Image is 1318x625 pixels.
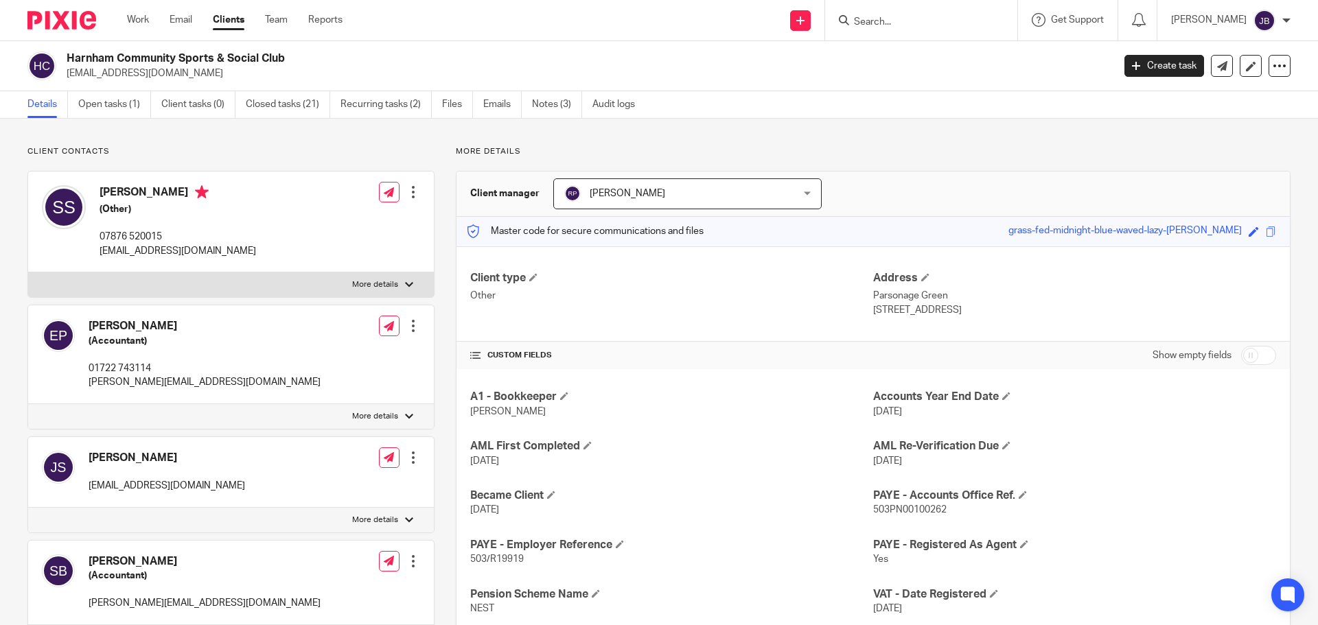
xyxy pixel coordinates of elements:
[67,67,1104,80] p: [EMAIL_ADDRESS][DOMAIN_NAME]
[470,271,873,285] h4: Client type
[42,185,86,229] img: svg%3E
[340,91,432,118] a: Recurring tasks (2)
[27,146,435,157] p: Client contacts
[42,319,75,352] img: svg%3E
[89,319,321,333] h4: [PERSON_NAME]
[1051,15,1104,25] span: Get Support
[100,185,256,202] h4: [PERSON_NAME]
[1171,13,1247,27] p: [PERSON_NAME]
[89,451,245,465] h4: [PERSON_NAME]
[89,554,321,569] h4: [PERSON_NAME]
[873,289,1276,303] p: Parsonage Green
[483,91,522,118] a: Emails
[470,587,873,602] h4: Pension Scheme Name
[78,91,151,118] a: Open tasks (1)
[853,16,976,29] input: Search
[873,604,902,613] span: [DATE]
[89,479,245,493] p: [EMAIL_ADDRESS][DOMAIN_NAME]
[470,289,873,303] p: Other
[590,189,665,198] span: [PERSON_NAME]
[532,91,582,118] a: Notes (3)
[27,91,68,118] a: Details
[100,202,256,216] h5: (Other)
[27,51,56,80] img: svg%3E
[100,230,256,244] p: 07876 520015
[89,375,321,389] p: [PERSON_NAME][EMAIL_ADDRESS][DOMAIN_NAME]
[67,51,897,66] h2: Harnham Community Sports & Social Club
[195,185,209,199] i: Primary
[470,407,546,416] span: [PERSON_NAME]
[564,185,581,202] img: svg%3E
[470,456,499,466] span: [DATE]
[1153,349,1232,362] label: Show empty fields
[161,91,235,118] a: Client tasks (0)
[470,350,873,361] h4: CUSTOM FIELDS
[89,362,321,375] p: 01722 743114
[873,271,1276,285] h4: Address
[89,596,321,610] p: [PERSON_NAME][EMAIL_ADDRESS][DOMAIN_NAME]
[470,488,873,503] h4: Became Client
[127,13,149,27] a: Work
[873,407,902,416] span: [DATE]
[456,146,1291,157] p: More details
[42,554,75,587] img: svg%3E
[873,303,1276,317] p: [STREET_ADDRESS]
[442,91,473,118] a: Files
[873,587,1276,602] h4: VAT - Date Registered
[352,411,398,422] p: More details
[265,13,288,27] a: Team
[308,13,343,27] a: Reports
[1008,224,1242,239] div: grass-fed-midnight-blue-waved-lazy-[PERSON_NAME]
[873,505,947,515] span: 503PN00100262
[873,439,1276,453] h4: AML Re-Verification Due
[470,604,494,613] span: NEST
[1253,10,1275,32] img: svg%3E
[470,439,873,453] h4: AML First Completed
[42,451,75,484] img: svg%3E
[873,456,902,466] span: [DATE]
[873,488,1276,503] h4: PAYE - Accounts Office Ref.
[467,224,704,238] p: Master code for secure communications and files
[873,390,1276,404] h4: Accounts Year End Date
[470,554,524,564] span: 503/R19919
[213,13,244,27] a: Clients
[89,569,321,582] h5: (Accountant)
[100,244,256,258] p: [EMAIL_ADDRESS][DOMAIN_NAME]
[592,91,645,118] a: Audit logs
[470,187,540,200] h3: Client manager
[246,91,330,118] a: Closed tasks (21)
[170,13,192,27] a: Email
[873,538,1276,552] h4: PAYE - Registered As Agent
[470,538,873,552] h4: PAYE - Employer Reference
[89,334,321,348] h5: (Accountant)
[352,279,398,290] p: More details
[352,515,398,526] p: More details
[470,390,873,404] h4: A1 - Bookkeeper
[1124,55,1204,77] a: Create task
[27,11,96,30] img: Pixie
[873,554,888,564] span: Yes
[470,505,499,515] span: [DATE]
